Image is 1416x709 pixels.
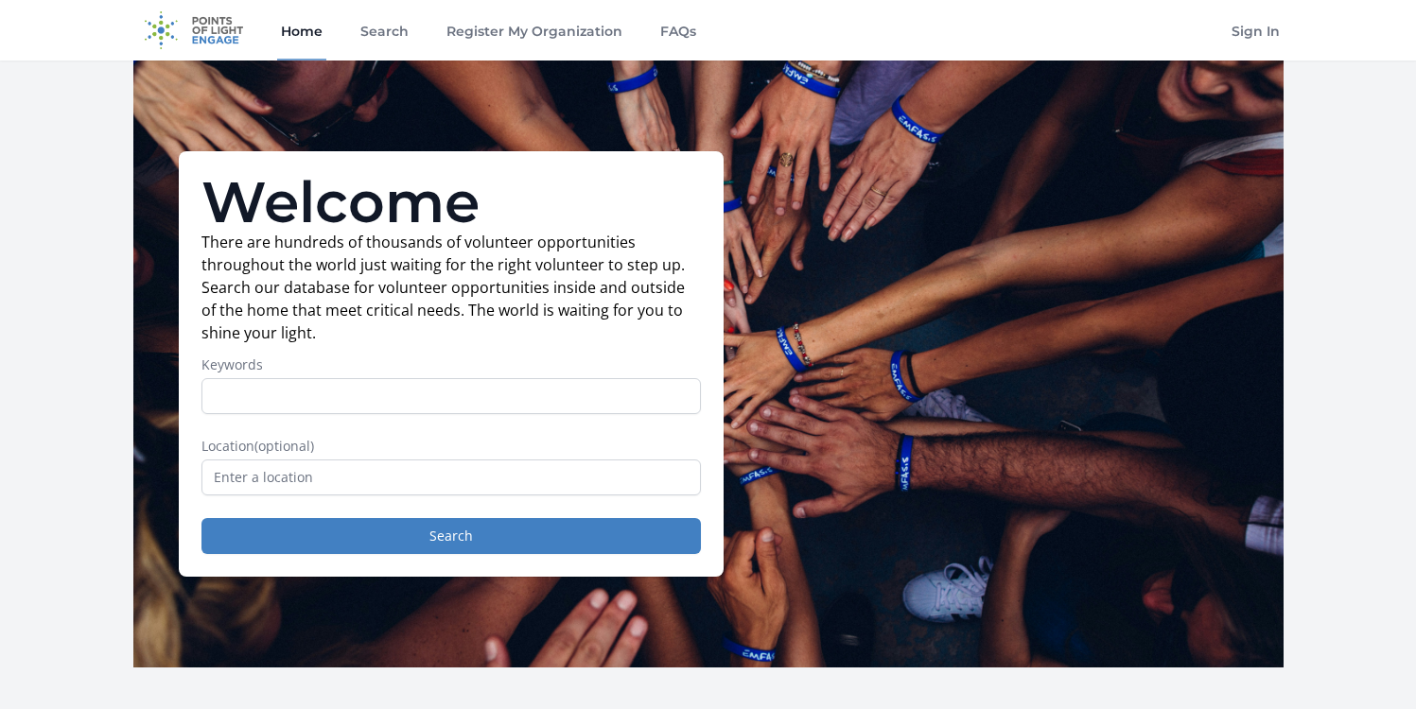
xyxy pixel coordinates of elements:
[201,355,701,374] label: Keywords
[201,174,701,231] h1: Welcome
[201,231,701,344] p: There are hundreds of thousands of volunteer opportunities throughout the world just waiting for ...
[201,437,701,456] label: Location
[201,518,701,554] button: Search
[201,459,701,495] input: Enter a location
[254,437,314,455] span: (optional)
